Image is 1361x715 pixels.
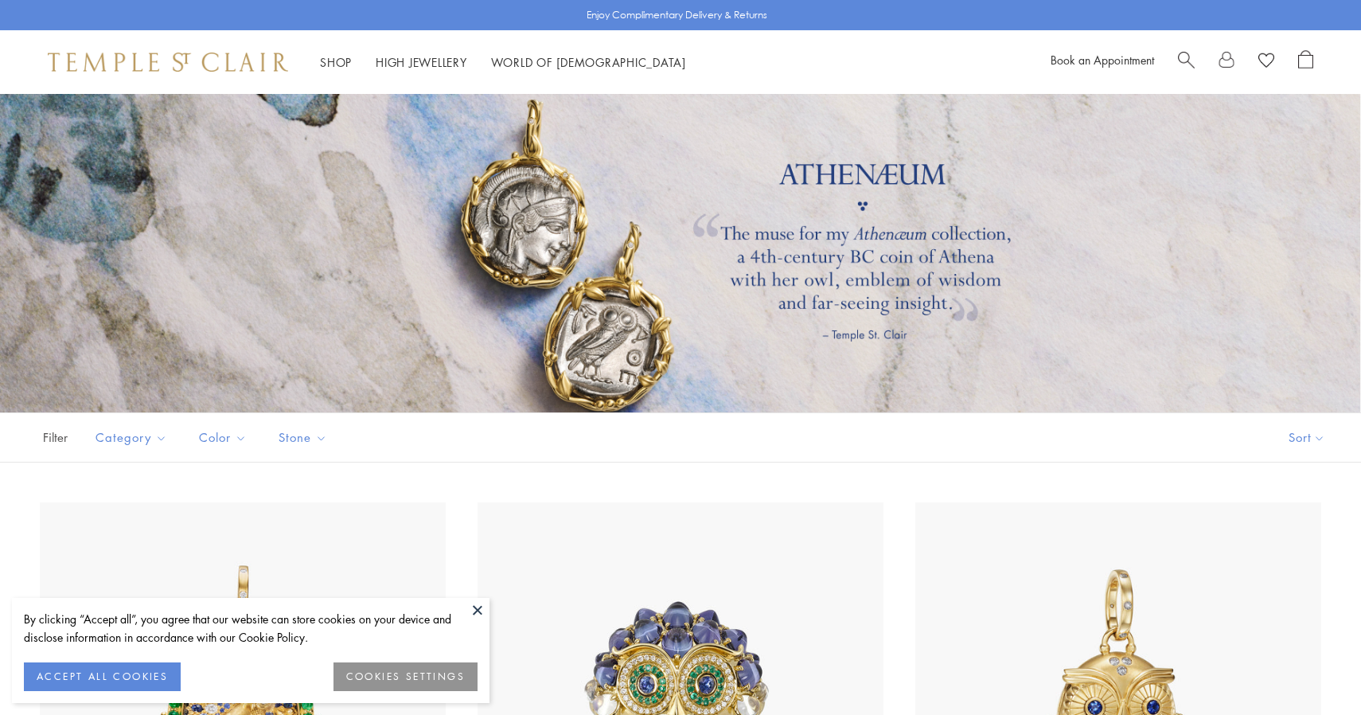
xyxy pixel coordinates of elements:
div: By clicking “Accept all”, you agree that our website can store cookies on your device and disclos... [24,610,478,647]
span: Category [88,428,179,447]
span: Color [191,428,259,447]
a: Search [1178,50,1195,74]
a: World of [DEMOGRAPHIC_DATA]World of [DEMOGRAPHIC_DATA] [491,54,686,70]
a: Open Shopping Bag [1298,50,1313,74]
a: Book an Appointment [1051,52,1154,68]
button: Category [84,420,179,455]
button: Show sort by [1253,413,1361,462]
button: ACCEPT ALL COOKIES [24,662,181,691]
nav: Main navigation [320,53,686,72]
iframe: Gorgias live chat messenger [1281,640,1345,699]
a: ShopShop [320,54,352,70]
button: Stone [267,420,339,455]
button: Color [187,420,259,455]
p: Enjoy Complimentary Delivery & Returns [587,7,767,23]
a: High JewelleryHigh Jewellery [376,54,467,70]
button: COOKIES SETTINGS [333,662,478,691]
span: Stone [271,428,339,447]
img: Temple St. Clair [48,53,288,72]
a: View Wishlist [1258,50,1274,74]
